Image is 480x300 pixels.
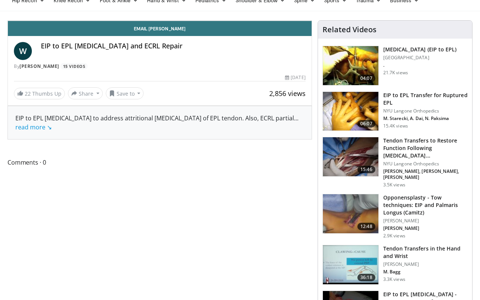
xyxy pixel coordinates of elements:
h4: Related Videos [322,25,376,34]
span: Comments 0 [7,157,312,167]
p: 2.9K views [383,233,405,239]
p: NYU Langone Orthopedics [383,108,468,114]
p: M. Bagg [383,269,468,275]
span: 15:46 [357,166,375,173]
h3: [MEDICAL_DATA] (EIP to EPL) [383,46,457,53]
button: Save to [106,87,144,99]
p: 21.7K views [383,70,408,76]
a: 15 Videos [60,63,88,69]
a: Email [PERSON_NAME] [8,21,312,36]
div: EIP to EPL [MEDICAL_DATA] to address attritional [MEDICAL_DATA] of EPL tendon. Also, ECRL partial [15,114,304,132]
div: By [14,63,306,70]
img: f3f82e9d-091e-4620-8817-5c46a38926e5.jpeg.150x105_q85_crop-smart_upscale.jpg [323,137,378,176]
a: 06:07 EIP to EPL Transfer for Ruptured EPL NYU Langone Orthopedics M. Starecki, A. Dai, N. Paksim... [322,91,468,131]
button: Share [68,87,103,99]
p: [PERSON_NAME] [383,261,468,267]
p: . [383,62,457,68]
p: [PERSON_NAME], [PERSON_NAME], [PERSON_NAME] [383,168,468,180]
h3: Tendon Transfers to Restore Function Following [MEDICAL_DATA] [MEDICAL_DATA] [383,137,468,159]
p: M. Starecki, A. Dai, N. Paksima [383,115,468,121]
img: a4ffbba0-1ac7-42f2-b939-75c3e3ac8db6.150x105_q85_crop-smart_upscale.jpg [323,92,378,131]
a: 12:48 Opponensplasty - Tow techniques: EIP and Palmaris Longus (Camitz) [PERSON_NAME] [PERSON_NAM... [322,194,468,239]
h3: Tendon Transfers in the Hand and Wrist [383,245,468,260]
h3: EIP to EPL Transfer for Ruptured EPL [383,91,468,106]
p: 15.4K views [383,123,408,129]
a: 04:07 [MEDICAL_DATA] (EIP to EPL) [GEOGRAPHIC_DATA] . 21.7K views [322,46,468,85]
span: 36:18 [357,274,375,281]
a: [PERSON_NAME] [19,63,59,69]
a: 22 Thumbs Up [14,88,65,99]
span: 12:48 [357,223,375,230]
a: W [14,42,32,60]
p: [PERSON_NAME] [383,225,468,231]
a: 15:46 Tendon Transfers to Restore Function Following [MEDICAL_DATA] [MEDICAL_DATA] NYU Langone Or... [322,137,468,188]
img: 0fbf1a49-7eb2-4364-92f3-fcf940d9e558.150x105_q85_crop-smart_upscale.jpg [323,194,378,233]
p: 3.3K views [383,276,405,282]
a: 36:18 Tendon Transfers in the Hand and Wrist [PERSON_NAME] M. Bagg 3.3K views [322,245,468,285]
p: NYU Langone Orthopedics [383,161,468,167]
h3: Opponensplasty - Tow techniques: EIP and Palmaris Longus (Camitz) [383,194,468,216]
p: [PERSON_NAME] [383,218,468,224]
img: 6d919842-0851-460c-8fe0-16794c4401eb.150x105_q85_crop-smart_upscale.jpg [323,245,378,284]
p: 3.5K views [383,182,405,188]
p: [GEOGRAPHIC_DATA] [383,55,457,61]
h4: EIP to EPL [MEDICAL_DATA] and ECRL Repair [41,42,306,50]
a: read more ↘ [15,123,52,131]
span: 04:07 [357,75,375,82]
span: 2,856 views [269,89,306,98]
img: EIP_to_EPL_100010392_2.jpg.150x105_q85_crop-smart_upscale.jpg [323,46,378,85]
div: [DATE] [285,74,305,81]
span: 06:07 [357,120,375,127]
span: 22 [25,90,31,97]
